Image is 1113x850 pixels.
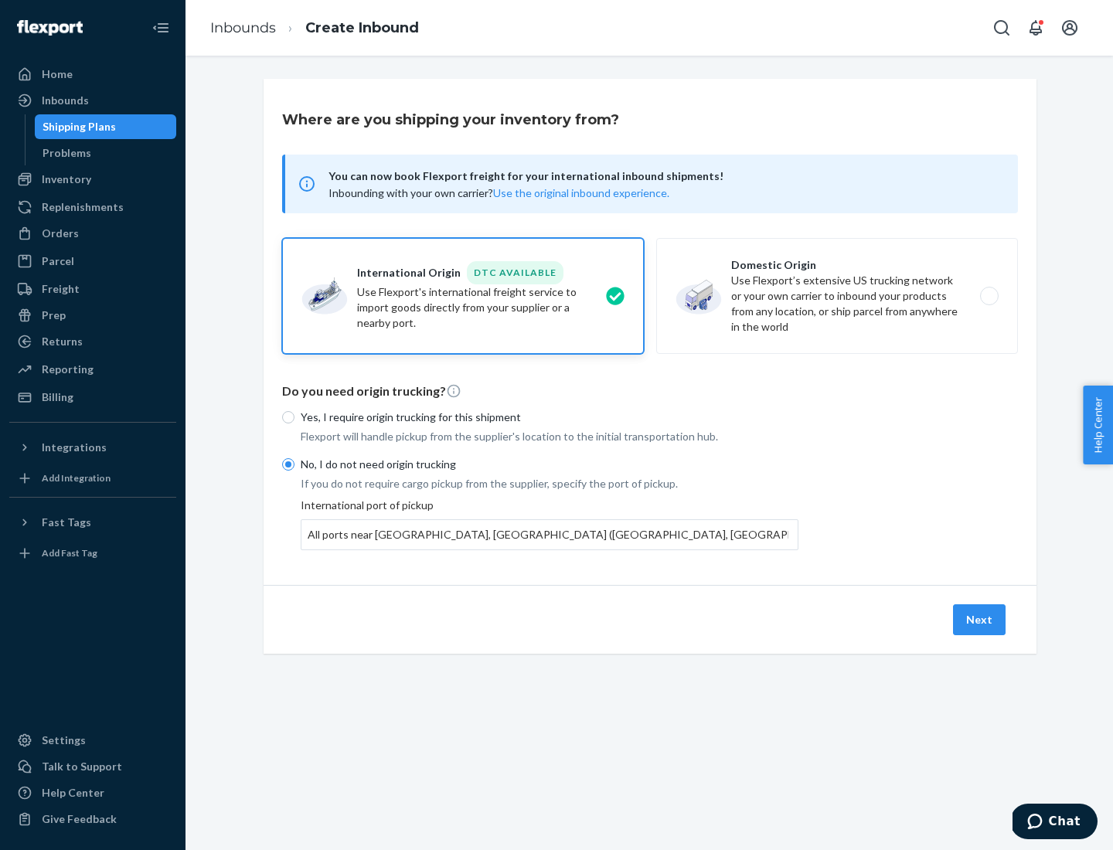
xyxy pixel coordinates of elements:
[1054,12,1085,43] button: Open account menu
[9,510,176,535] button: Fast Tags
[42,362,94,377] div: Reporting
[42,785,104,801] div: Help Center
[9,807,176,831] button: Give Feedback
[42,66,73,82] div: Home
[9,435,176,460] button: Integrations
[953,604,1006,635] button: Next
[282,458,294,471] input: No, I do not need origin trucking
[42,471,111,484] div: Add Integration
[42,389,73,405] div: Billing
[493,185,669,201] button: Use the original inbound experience.
[1083,386,1113,464] button: Help Center
[282,110,619,130] h3: Where are you shipping your inventory from?
[42,226,79,241] div: Orders
[986,12,1017,43] button: Open Search Box
[9,329,176,354] a: Returns
[35,114,177,139] a: Shipping Plans
[42,172,91,187] div: Inventory
[9,62,176,87] a: Home
[145,12,176,43] button: Close Navigation
[9,195,176,219] a: Replenishments
[301,498,798,550] div: International port of pickup
[17,20,83,36] img: Flexport logo
[9,780,176,805] a: Help Center
[328,186,669,199] span: Inbounding with your own carrier?
[210,19,276,36] a: Inbounds
[42,281,80,297] div: Freight
[9,249,176,274] a: Parcel
[9,541,176,566] a: Add Fast Tag
[328,167,999,185] span: You can now book Flexport freight for your international inbound shipments!
[301,410,798,425] p: Yes, I require origin trucking for this shipment
[9,277,176,301] a: Freight
[9,466,176,491] a: Add Integration
[301,476,798,491] p: If you do not require cargo pickup from the supplier, specify the port of pickup.
[9,385,176,410] a: Billing
[9,357,176,382] a: Reporting
[42,334,83,349] div: Returns
[42,733,86,748] div: Settings
[305,19,419,36] a: Create Inbound
[35,141,177,165] a: Problems
[42,199,124,215] div: Replenishments
[9,303,176,328] a: Prep
[282,382,1018,400] p: Do you need origin trucking?
[9,167,176,192] a: Inventory
[1020,12,1051,43] button: Open notifications
[43,145,91,161] div: Problems
[43,119,116,134] div: Shipping Plans
[42,440,107,455] div: Integrations
[42,546,97,559] div: Add Fast Tag
[42,253,74,269] div: Parcel
[1013,804,1098,842] iframe: Opens a widget where you can chat to one of our agents
[42,811,117,827] div: Give Feedback
[42,515,91,530] div: Fast Tags
[9,88,176,113] a: Inbounds
[9,754,176,779] button: Talk to Support
[301,457,798,472] p: No, I do not need origin trucking
[282,411,294,423] input: Yes, I require origin trucking for this shipment
[42,759,122,774] div: Talk to Support
[9,728,176,753] a: Settings
[198,5,431,51] ol: breadcrumbs
[42,93,89,108] div: Inbounds
[301,429,798,444] p: Flexport will handle pickup from the supplier's location to the initial transportation hub.
[42,308,66,323] div: Prep
[9,221,176,246] a: Orders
